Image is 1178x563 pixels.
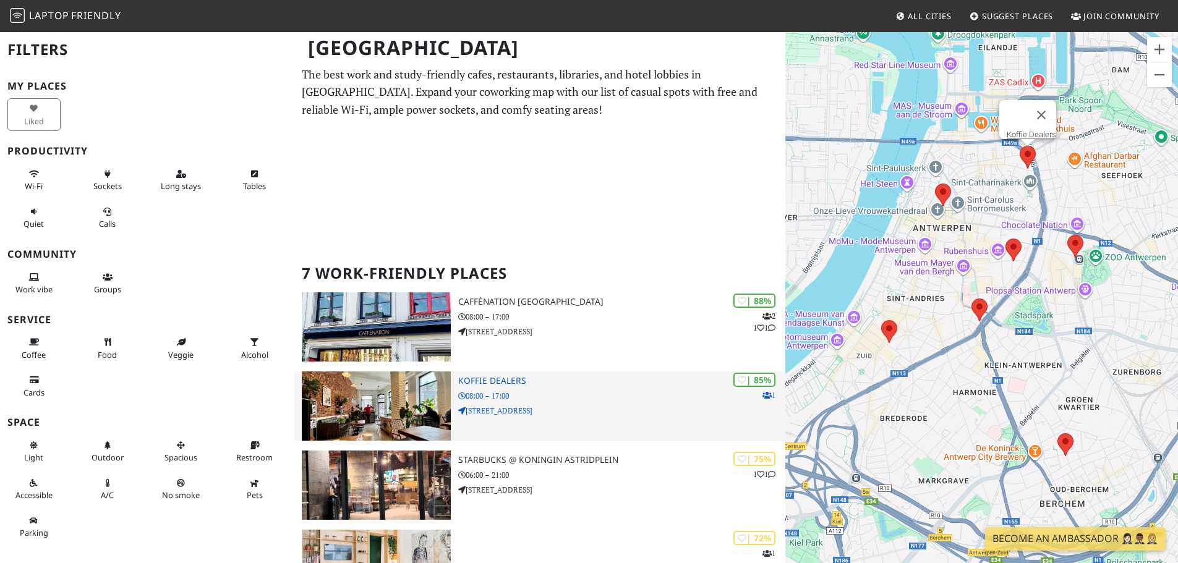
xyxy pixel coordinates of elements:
[7,314,287,326] h3: Service
[7,248,287,260] h3: Community
[25,180,43,192] span: Stable Wi-Fi
[7,332,61,365] button: Coffee
[7,80,287,92] h3: My Places
[294,371,785,441] a: Koffie Dealers | 85% 1 Koffie Dealers 08:00 – 17:00 [STREET_ADDRESS]
[241,349,268,360] span: Alcohol
[733,531,775,545] div: | 72%
[294,451,785,520] a: Starbucks @ Koningin Astridplein | 75% 11 Starbucks @ Koningin Astridplein 06:00 – 21:00 [STREET_...
[1083,11,1159,22] span: Join Community
[81,332,134,365] button: Food
[7,473,61,506] button: Accessible
[94,284,121,295] span: Group tables
[294,292,785,362] a: Caffènation Antwerp City Center | 88% 211 Caffènation [GEOGRAPHIC_DATA] 08:00 – 17:00 [STREET_ADD...
[161,180,201,192] span: Long stays
[101,489,114,501] span: Air conditioned
[155,473,208,506] button: No smoke
[302,255,778,292] h2: 7 Work-Friendly Places
[7,267,61,300] button: Work vibe
[302,371,451,441] img: Koffie Dealers
[20,527,48,538] span: Parking
[7,164,61,197] button: Wi-Fi
[753,468,775,480] p: 1 1
[236,452,273,463] span: Restroom
[762,548,775,559] p: 1
[228,164,281,197] button: Tables
[458,326,785,337] p: [STREET_ADDRESS]
[1066,5,1164,27] a: Join Community
[93,180,122,192] span: Power sockets
[155,332,208,365] button: Veggie
[164,452,197,463] span: Spacious
[243,180,266,192] span: Work-friendly tables
[458,311,785,323] p: 08:00 – 17:00
[92,452,124,463] span: Outdoor area
[24,452,43,463] span: Natural light
[98,349,117,360] span: Food
[458,405,785,417] p: [STREET_ADDRESS]
[733,294,775,308] div: | 88%
[7,417,287,428] h3: Space
[7,145,287,157] h3: Productivity
[7,201,61,234] button: Quiet
[1147,37,1172,62] button: Inzoomen
[7,435,61,468] button: Light
[81,201,134,234] button: Calls
[7,31,287,69] h2: Filters
[7,370,61,402] button: Cards
[10,8,25,23] img: LaptopFriendly
[81,267,134,300] button: Groups
[458,484,785,496] p: [STREET_ADDRESS]
[890,5,957,27] a: All Cities
[302,66,778,119] p: The best work and study-friendly cafes, restaurants, libraries, and hotel lobbies in [GEOGRAPHIC_...
[247,489,263,501] span: Pet friendly
[155,164,208,197] button: Long stays
[23,387,45,398] span: Credit cards
[762,389,775,401] p: 1
[982,11,1054,22] span: Suggest Places
[228,435,281,468] button: Restroom
[458,455,785,465] h3: Starbucks @ Koningin Astridplein
[81,435,134,468] button: Outdoor
[10,6,121,27] a: LaptopFriendly LaptopFriendly
[15,489,53,501] span: Accessible
[162,489,200,501] span: Smoke free
[228,332,281,365] button: Alcohol
[908,11,952,22] span: All Cities
[753,310,775,334] p: 2 1 1
[458,390,785,402] p: 08:00 – 17:00
[228,473,281,506] button: Pets
[302,292,451,362] img: Caffènation Antwerp City Center
[1007,130,1056,139] a: Koffie Dealers
[22,349,46,360] span: Coffee
[168,349,194,360] span: Veggie
[155,435,208,468] button: Spacious
[298,31,783,65] h1: [GEOGRAPHIC_DATA]
[81,164,134,197] button: Sockets
[733,452,775,466] div: | 75%
[1026,100,1056,130] button: Sluiten
[71,9,121,22] span: Friendly
[1147,62,1172,87] button: Uitzoomen
[99,218,116,229] span: Video/audio calls
[458,469,785,481] p: 06:00 – 21:00
[81,473,134,506] button: A/C
[965,5,1059,27] a: Suggest Places
[29,9,69,22] span: Laptop
[15,284,53,295] span: People working
[7,510,61,543] button: Parking
[302,451,451,520] img: Starbucks @ Koningin Astridplein
[733,373,775,387] div: | 85%
[23,218,44,229] span: Quiet
[458,297,785,307] h3: Caffènation [GEOGRAPHIC_DATA]
[458,376,785,386] h3: Koffie Dealers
